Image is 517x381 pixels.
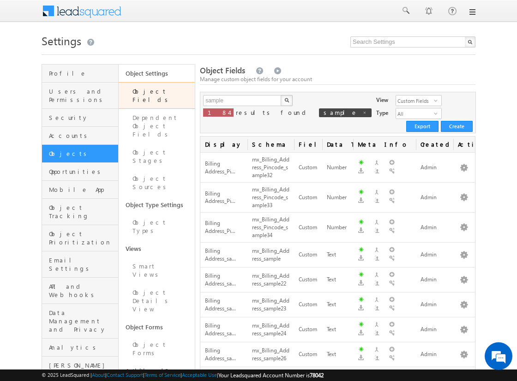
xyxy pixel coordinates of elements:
[49,282,116,299] span: API and Webhooks
[49,167,116,176] span: Opportunities
[205,347,236,362] span: Billing Address_sa...
[42,127,118,145] a: Accounts
[252,346,289,363] div: mx_Billing_Address_sample26
[327,193,349,202] div: Number
[247,137,294,152] span: Schema Name
[299,325,318,334] div: Custom
[327,350,349,359] div: Text
[205,160,235,175] span: Billing Address_Pi...
[119,257,195,284] a: Smart Views
[119,170,195,196] a: Object Sources
[208,108,229,116] span: 184
[119,196,195,214] a: Object Type Settings
[144,372,180,378] a: Terms of Service
[252,185,289,210] div: mx_Billing_Address_Pincode_sample33
[49,256,116,273] span: Email Settings
[49,69,116,77] span: Profile
[299,223,318,232] div: Custom
[182,372,217,378] a: Acceptable Use
[42,163,118,181] a: Opportunities
[119,240,195,257] a: Views
[252,155,289,180] div: mx_Billing_Address_Pincode_sample32
[441,121,473,132] button: Create
[453,137,475,152] span: Actions
[119,214,195,240] a: Object Types
[421,350,449,359] div: Admin
[42,33,81,48] span: Settings
[49,309,116,333] span: Data Management and Privacy
[327,223,349,232] div: Number
[42,339,118,357] a: Analytics
[299,193,318,202] div: Custom
[107,372,143,378] a: Contact Support
[434,98,441,103] span: select
[294,137,322,152] span: Field Type
[327,275,349,285] div: Text
[49,113,116,122] span: Security
[49,149,116,158] span: Objects
[252,246,289,264] div: mx_Billing_Address_sample
[49,131,116,140] span: Accounts
[406,121,439,132] button: Export
[218,372,324,379] span: Your Leadsquared Account Number is
[42,371,324,380] span: © 2025 LeadSquared | | | | |
[119,143,195,170] a: Object Stages
[49,87,116,104] span: Users and Permissions
[252,271,289,289] div: mx_Billing_Address_sample22
[49,185,116,194] span: Mobile App
[327,163,349,173] div: Number
[119,109,195,143] a: Dependent Object Fields
[119,284,195,318] a: Object Details View
[205,220,235,234] span: Billing Address_Pi...
[396,108,434,119] span: All
[49,230,116,246] span: Object Prioritization
[299,275,318,285] div: Custom
[416,137,453,152] span: Created By
[310,372,324,379] span: 78042
[119,82,195,109] a: Object Fields
[324,108,358,116] span: sample
[119,318,195,336] a: Object Forms
[421,193,449,202] div: Admin
[119,65,195,82] a: Object Settings
[284,98,289,102] img: Search
[200,65,245,76] span: Object Fields
[205,322,236,337] span: Billing Address_sa...
[42,225,118,251] a: Object Prioritization
[42,65,118,83] a: Profile
[42,357,118,375] a: [PERSON_NAME]
[327,325,349,334] div: Text
[42,304,118,339] a: Data Management and Privacy
[327,300,349,310] div: Text
[42,199,118,225] a: Object Tracking
[205,190,235,205] span: Billing Address_Pi...
[299,350,318,359] div: Custom
[421,325,449,334] div: Admin
[42,181,118,199] a: Mobile App
[322,137,354,152] span: Data Type
[205,297,236,312] span: Billing Address_sa...
[92,372,105,378] a: About
[421,300,449,310] div: Admin
[205,272,236,287] span: Billing Address_sa...
[236,108,309,116] span: results found
[42,109,118,127] a: Security
[200,75,475,83] div: Manage custom object fields for your account
[376,108,388,117] div: Type
[42,145,118,163] a: Objects
[421,163,449,173] div: Admin
[119,362,195,380] a: Activities and Scores
[299,250,318,260] div: Custom
[42,83,118,109] a: Users and Permissions
[49,361,116,369] span: [PERSON_NAME]
[299,300,318,310] div: Custom
[350,36,475,48] input: Search Settings
[421,250,449,260] div: Admin
[353,137,415,152] span: Meta Info
[396,95,434,106] span: Custom Fields
[42,251,118,278] a: Email Settings
[299,163,318,173] div: Custom
[434,111,441,116] span: select
[42,278,118,304] a: API and Webhooks
[327,250,349,260] div: Text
